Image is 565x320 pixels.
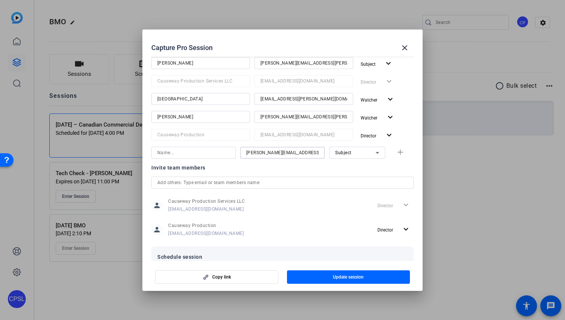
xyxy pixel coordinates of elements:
input: Name... [157,130,244,139]
span: Subject [335,150,352,155]
mat-icon: expand_more [401,225,411,234]
span: Causeway Production [168,223,244,229]
mat-icon: close [400,43,409,52]
button: Director [358,129,397,142]
div: Capture Pro Session [151,39,414,57]
span: Director [377,227,393,233]
input: Email... [260,59,347,68]
mat-icon: expand_more [385,131,394,140]
input: Name... [157,148,230,157]
mat-icon: expand_more [386,113,395,122]
input: Name... [157,59,244,68]
span: Causeway Production Services LLC [168,198,245,204]
span: Watcher [361,115,377,121]
span: Schedule session [157,252,382,261]
button: Director [374,223,414,236]
mat-icon: person [151,200,163,211]
input: Add others: Type email or team members name [157,178,408,187]
span: Director [361,133,376,139]
span: Copy link [212,274,231,280]
input: Name... [157,112,244,121]
span: [EMAIL_ADDRESS][DOMAIN_NAME] [168,230,244,236]
button: Subject [358,57,396,71]
mat-icon: expand_more [384,59,393,68]
button: Watcher [358,93,398,106]
input: Name... [157,77,244,86]
button: Copy link [155,270,278,284]
input: Email... [260,94,347,103]
div: Invite team members [151,163,414,172]
input: Email... [246,148,319,157]
span: Update session [333,274,364,280]
span: [EMAIL_ADDRESS][DOMAIN_NAME] [168,206,245,212]
button: Watcher [358,111,398,124]
button: Update session [287,270,410,284]
span: Watcher [361,97,377,103]
input: Email... [260,77,347,86]
input: Email... [260,112,347,121]
span: Subject [361,62,376,67]
mat-icon: expand_more [386,95,395,104]
mat-icon: person [151,224,163,235]
input: Name... [157,94,244,103]
input: Email... [260,130,347,139]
